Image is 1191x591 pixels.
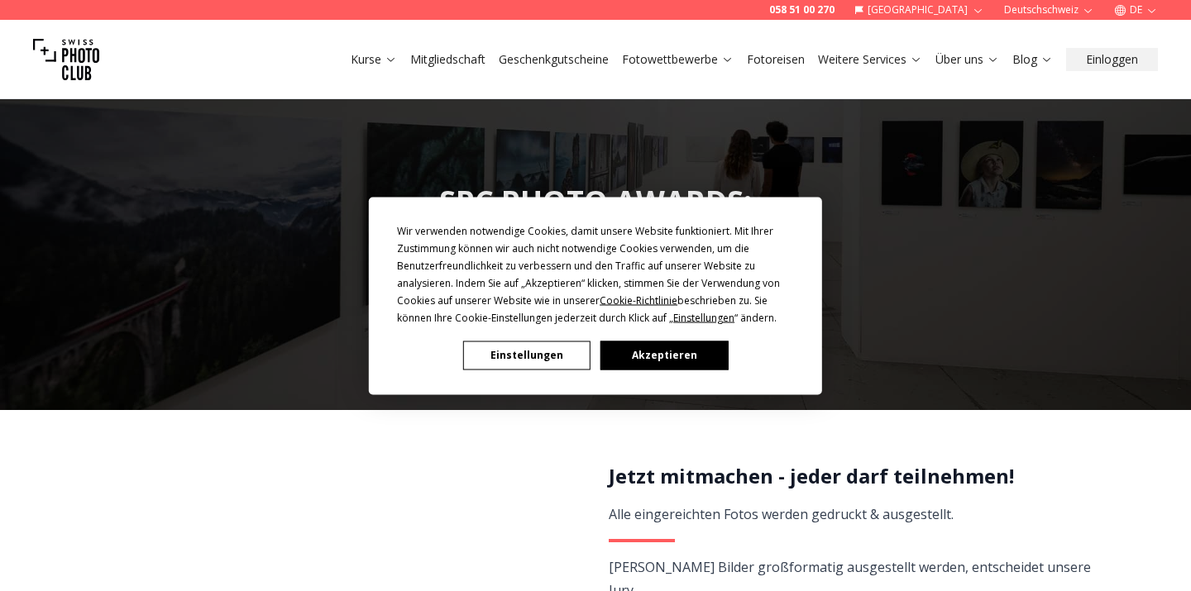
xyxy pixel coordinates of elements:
div: Cookie Consent Prompt [369,197,822,394]
button: Akzeptieren [600,341,728,369]
span: Cookie-Richtlinie [600,293,677,307]
button: Einstellungen [463,341,591,369]
div: Wir verwenden notwendige Cookies, damit unsere Website funktioniert. Mit Ihrer Zustimmung können ... [397,222,794,326]
span: Einstellungen [673,310,734,324]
